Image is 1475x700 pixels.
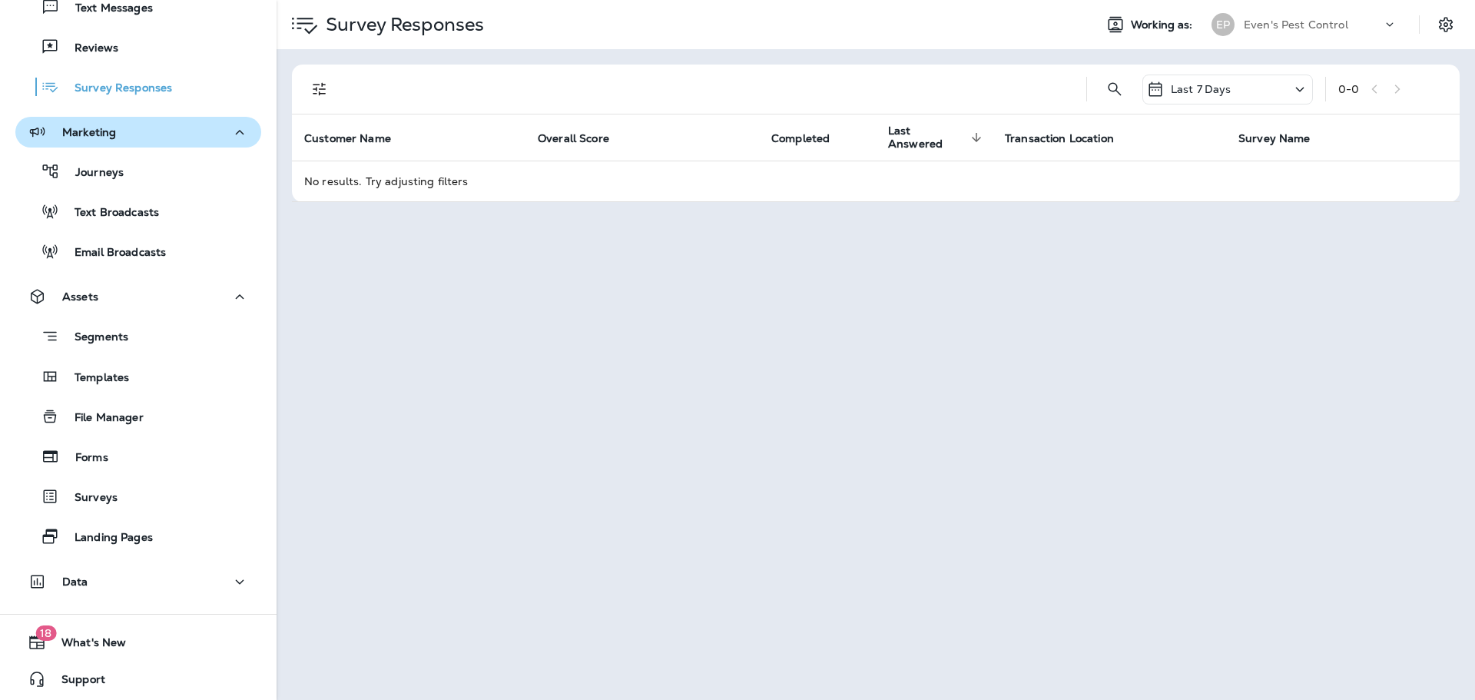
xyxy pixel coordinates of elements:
p: Marketing [62,126,116,138]
button: Survey Responses [15,71,261,103]
span: Working as: [1131,18,1196,32]
button: Search Survey Responses [1099,74,1130,105]
span: Overall Score [538,132,609,145]
button: Marketing [15,117,261,148]
button: Templates [15,360,261,393]
span: Last Answered [888,124,986,151]
span: Overall Score [538,131,629,145]
button: Segments [15,320,261,353]
p: Reviews [59,41,118,56]
button: Settings [1432,11,1460,38]
button: Email Broadcasts [15,235,261,267]
div: 0 - 0 [1338,83,1359,95]
span: Transaction Location [1005,131,1134,145]
span: Customer Name [304,131,411,145]
p: Last 7 Days [1171,83,1231,95]
p: Landing Pages [59,531,153,546]
span: 18 [35,625,56,641]
td: No results. Try adjusting filters [292,161,1460,201]
span: Customer Name [304,132,391,145]
p: Segments [59,330,128,346]
div: EP [1211,13,1235,36]
p: Survey Responses [59,81,172,96]
span: Completed [771,132,830,145]
span: Support [46,673,105,692]
button: Text Broadcasts [15,195,261,227]
button: Assets [15,281,261,312]
p: Text Messages [60,2,153,16]
span: Survey Name [1238,131,1331,145]
button: Landing Pages [15,520,261,552]
button: Forms [15,440,261,473]
button: Support [15,664,261,695]
span: Completed [771,131,850,145]
p: Journeys [60,166,124,181]
button: Filters [304,74,335,105]
p: Text Broadcasts [59,206,159,221]
button: Reviews [15,31,261,63]
p: Data [62,576,88,588]
button: File Manager [15,400,261,433]
p: Even's Pest Control [1244,18,1348,31]
span: Transaction Location [1005,132,1114,145]
button: Journeys [15,155,261,187]
button: Data [15,566,261,597]
p: Templates [59,371,129,386]
span: What's New [46,636,126,655]
p: File Manager [59,411,144,426]
p: Surveys [59,491,118,506]
p: Forms [60,451,108,466]
p: Assets [62,290,98,303]
button: 18What's New [15,627,261,658]
p: Survey Responses [320,13,484,36]
button: Surveys [15,480,261,513]
span: Survey Name [1238,132,1311,145]
span: Last Answered [888,124,966,151]
p: Email Broadcasts [59,246,166,260]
